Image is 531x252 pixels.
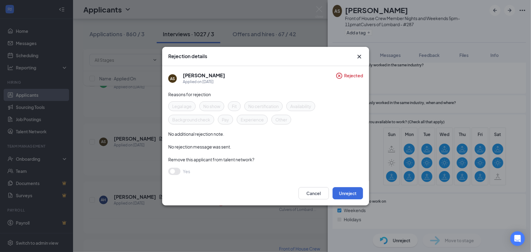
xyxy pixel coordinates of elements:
[333,187,363,199] button: Unreject
[336,72,343,79] svg: CircleCross
[168,53,207,60] h3: Rejection details
[510,231,525,246] div: Open Intercom Messenger
[183,168,190,175] span: Yes
[356,53,363,60] button: Close
[170,76,175,81] div: AS
[241,116,264,123] span: Experience
[172,116,210,123] span: Background check
[168,92,211,97] span: Reasons for rejection
[248,103,279,110] span: No certification
[299,187,329,199] button: Cancel
[172,103,192,110] span: Legal age
[356,53,363,60] svg: Cross
[290,103,311,110] span: Availability
[222,116,229,123] span: Pay
[183,79,225,85] div: Applied on [DATE]
[168,131,224,137] span: No additional rejection note.
[344,72,363,85] span: Rejected
[168,157,254,162] span: Remove this applicant from talent network?
[203,103,220,110] span: No show
[183,72,225,79] h5: [PERSON_NAME]
[275,116,287,123] span: Other
[168,144,231,149] span: No rejection message was sent.
[232,103,237,110] span: Fit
